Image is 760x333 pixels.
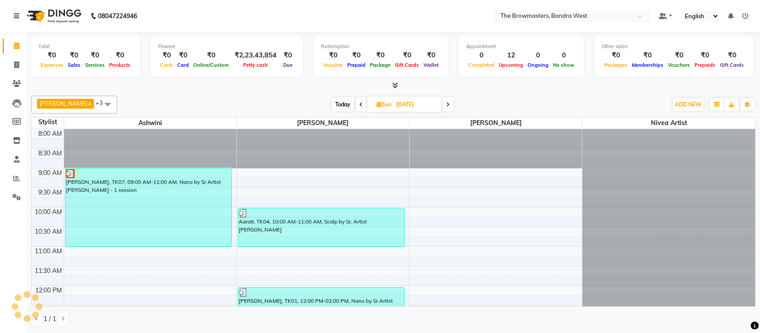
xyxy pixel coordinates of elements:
span: Nivea Artist [582,118,755,129]
span: [PERSON_NAME] [237,118,409,129]
span: Vouchers [666,62,692,68]
div: ₹0 [321,50,345,61]
div: 12:30 PM [33,305,64,315]
div: Finance [158,43,296,50]
span: Products [107,62,133,68]
span: Gift Cards [718,62,746,68]
div: 8:00 AM [37,129,64,138]
div: ₹0 [83,50,107,61]
input: 2025-05-11 [394,98,438,111]
span: 1 / 1 [44,314,56,324]
div: ₹0 [630,50,666,61]
span: +3 [96,99,110,106]
div: 11:30 AM [33,266,64,276]
span: No show [551,62,577,68]
span: [PERSON_NAME] [410,118,582,129]
div: ₹0 [666,50,692,61]
span: Due [281,62,295,68]
div: 9:30 AM [37,188,64,197]
div: ₹0 [107,50,133,61]
span: [PERSON_NAME] [40,100,87,107]
span: Memberships [630,62,666,68]
span: Petty cash [241,62,270,68]
img: logo [23,4,84,28]
div: ₹0 [692,50,718,61]
span: Services [83,62,107,68]
div: 0 [525,50,551,61]
div: 10:00 AM [33,207,64,217]
span: Packages [602,62,630,68]
span: Sun [374,101,394,108]
span: Sales [65,62,83,68]
div: 12:00 PM [33,286,64,295]
span: Prepaids [692,62,718,68]
div: 11:00 AM [33,247,64,256]
a: x [87,100,91,107]
span: Cash [158,62,175,68]
div: 0 [466,50,496,61]
span: Gift Cards [393,62,421,68]
div: ₹0 [345,50,368,61]
div: ₹0 [38,50,65,61]
div: ₹0 [368,50,393,61]
div: ₹0 [65,50,83,61]
span: Card [175,62,191,68]
div: Appointment [466,43,577,50]
span: Prepaid [345,62,368,68]
span: Ongoing [525,62,551,68]
div: ₹0 [280,50,296,61]
span: ADD NEW [675,101,701,108]
div: ₹0 [602,50,630,61]
div: Total [38,43,133,50]
div: ₹0 [718,50,746,61]
span: Upcoming [496,62,525,68]
div: ₹0 [191,50,231,61]
button: ADD NEW [673,98,703,111]
div: ₹0 [421,50,441,61]
div: Aarati, TK04, 10:00 AM-11:00 AM, Scalp by Sr. Artist [PERSON_NAME] [238,208,405,247]
div: 0 [551,50,577,61]
div: Other sales [602,43,746,50]
b: 08047224946 [98,4,137,28]
span: Expenses [38,62,65,68]
div: ₹0 [158,50,175,61]
span: Package [368,62,393,68]
div: 12 [496,50,525,61]
span: Ashwini [64,118,236,129]
span: Online/Custom [191,62,231,68]
div: 8:30 AM [37,149,64,158]
div: Stylist [32,118,64,127]
span: Completed [466,62,496,68]
div: ₹0 [175,50,191,61]
span: Today [332,97,354,111]
div: [PERSON_NAME], TK07, 09:00 AM-11:00 AM, Nano by Sr Artist [PERSON_NAME] - 1 session [65,169,232,247]
span: Voucher [321,62,345,68]
div: 9:00 AM [37,168,64,178]
span: Wallet [421,62,441,68]
div: 10:30 AM [33,227,64,236]
div: ₹2,23,43,854 [231,50,280,61]
div: Redemption [321,43,441,50]
div: ₹0 [393,50,421,61]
